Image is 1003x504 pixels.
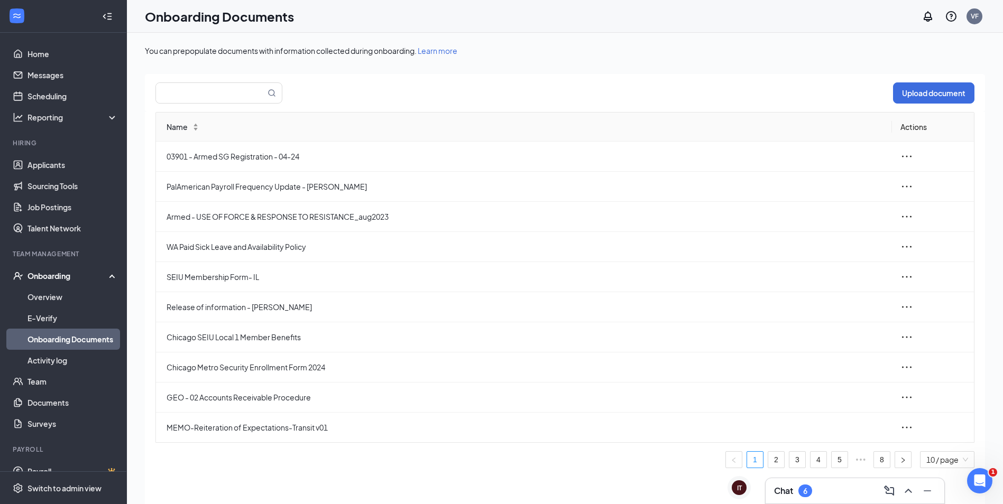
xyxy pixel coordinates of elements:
span: ••• [852,451,869,468]
a: Messages [27,64,118,86]
svg: MagnifyingGlass [268,89,276,97]
a: Onboarding Documents [27,329,118,350]
a: 8 [874,452,890,468]
button: Minimize [919,482,936,499]
svg: Settings [13,483,23,493]
span: Chicago Metro Security Enrollment Form 2024 [167,361,884,373]
li: 1 [747,451,763,468]
th: Actions [892,113,974,142]
span: 03901 - Armed SG Registration - 04-24 [167,151,884,162]
svg: Collapse [102,11,113,22]
svg: Analysis [13,112,23,123]
a: Sourcing Tools [27,175,118,197]
span: MEMO-Reiteration of Expectations-Transit v01 [167,422,884,433]
span: WA Paid Sick Leave and Availability Policy [167,241,884,253]
span: ellipsis [900,421,913,434]
button: ChevronUp [900,482,917,499]
span: Name [167,121,188,133]
span: Chicago SEIU Local 1 Member Benefits [167,331,884,343]
span: 1 [989,468,997,477]
div: Reporting [27,112,118,123]
span: left [731,457,737,463]
span: ellipsis [900,270,913,283]
div: 6 [803,487,807,496]
span: Armed - USE OF FORCE & RESPONSE TO RESISTANCE_aug2023 [167,211,884,222]
a: Learn more [418,46,457,55]
li: 3 [789,451,806,468]
li: Next 5 Pages [852,451,869,468]
h3: Chat [774,485,793,497]
div: You can prepopulate documents with information collected during onboarding. [145,45,985,56]
button: left [725,451,742,468]
div: Payroll [13,445,116,454]
span: SEIU Membership Form- IL [167,271,884,283]
a: Scheduling [27,86,118,107]
span: ellipsis [900,210,913,223]
a: Team [27,371,118,392]
svg: UserCheck [13,270,23,281]
a: Home [27,43,118,64]
span: ellipsis [900,301,913,313]
a: Job Postings [27,197,118,218]
svg: Minimize [921,484,934,497]
li: Next Page [895,451,912,468]
li: 5 [831,451,848,468]
button: right [895,451,912,468]
div: Hiring [13,138,116,147]
svg: Notifications [922,10,934,23]
span: ellipsis [900,180,913,193]
span: ellipsis [900,240,913,253]
span: ellipsis [900,331,913,343]
span: GEO - 02 Accounts Receivable Procedure [167,391,884,403]
h1: Onboarding Documents [145,7,294,25]
span: Release of information - [PERSON_NAME] [167,301,884,313]
span: right [900,457,906,463]
span: 10 / page [926,452,968,468]
a: Documents [27,392,118,413]
svg: WorkstreamLogo [12,11,22,21]
a: Surveys [27,413,118,434]
a: 4 [811,452,826,468]
li: 2 [768,451,785,468]
button: Upload document [893,82,974,104]
svg: ComposeMessage [883,484,896,497]
span: ellipsis [900,361,913,374]
a: Talent Network [27,218,118,239]
button: ComposeMessage [881,482,898,499]
a: 1 [747,452,763,468]
a: Overview [27,286,118,307]
a: 5 [832,452,848,468]
div: Page Size [920,451,974,468]
a: PayrollCrown [27,461,118,482]
li: 4 [810,451,827,468]
a: E-Verify [27,307,118,329]
div: Onboarding [27,270,109,281]
span: PalAmerican Payroll Frequency Update - [PERSON_NAME] [167,181,884,192]
a: 2 [768,452,784,468]
span: ellipsis [900,150,913,163]
a: Applicants [27,154,118,175]
div: VF [971,12,979,21]
li: 8 [873,451,890,468]
span: ↑ [192,124,199,127]
div: IT [737,483,742,492]
div: Switch to admin view [27,483,102,493]
a: 3 [789,452,805,468]
svg: ChevronUp [902,484,915,497]
iframe: Intercom live chat [967,468,992,493]
li: Previous Page [725,451,742,468]
svg: QuestionInfo [945,10,958,23]
div: Team Management [13,249,116,258]
span: ellipsis [900,391,913,404]
span: ↓ [192,127,199,130]
a: Activity log [27,350,118,371]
